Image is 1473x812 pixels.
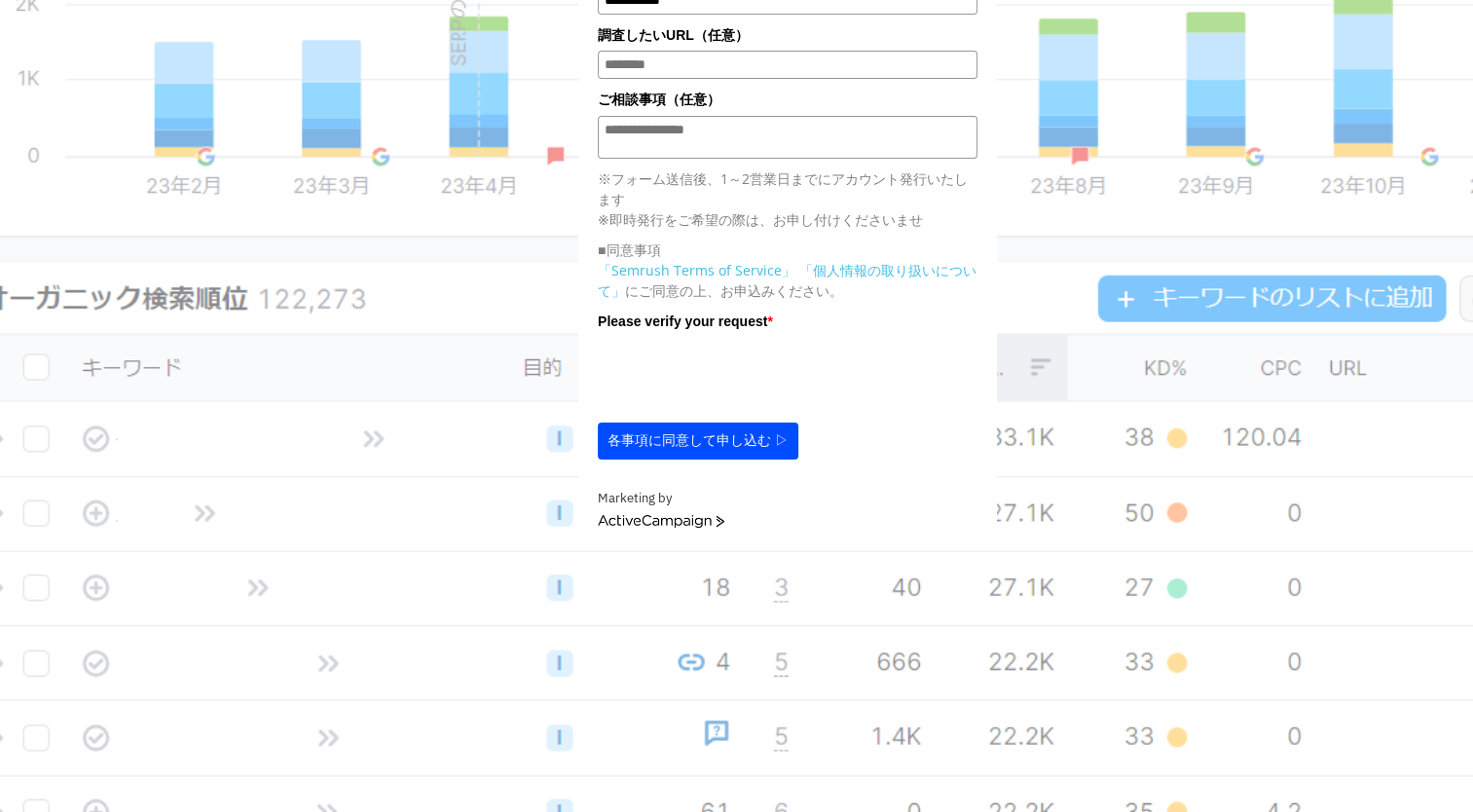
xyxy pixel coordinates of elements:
button: 各事項に同意して申し込む ▷ [598,423,798,460]
label: Please verify your request [598,311,977,332]
label: ご相談事項（任意） [598,89,977,110]
div: Marketing by [598,489,977,509]
label: 調査したいURL（任意） [598,24,977,46]
p: にご同意の上、お申込みください。 [598,260,977,301]
p: ※フォーム送信後、1～2営業日までにアカウント発行いたします ※即時発行をご希望の際は、お申し付けくださいませ [598,168,977,230]
a: 「個人情報の取り扱いについて」 [598,261,976,300]
iframe: reCAPTCHA [598,337,894,413]
p: ■同意事項 [598,240,977,260]
a: 「Semrush Terms of Service」 [598,261,795,279]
